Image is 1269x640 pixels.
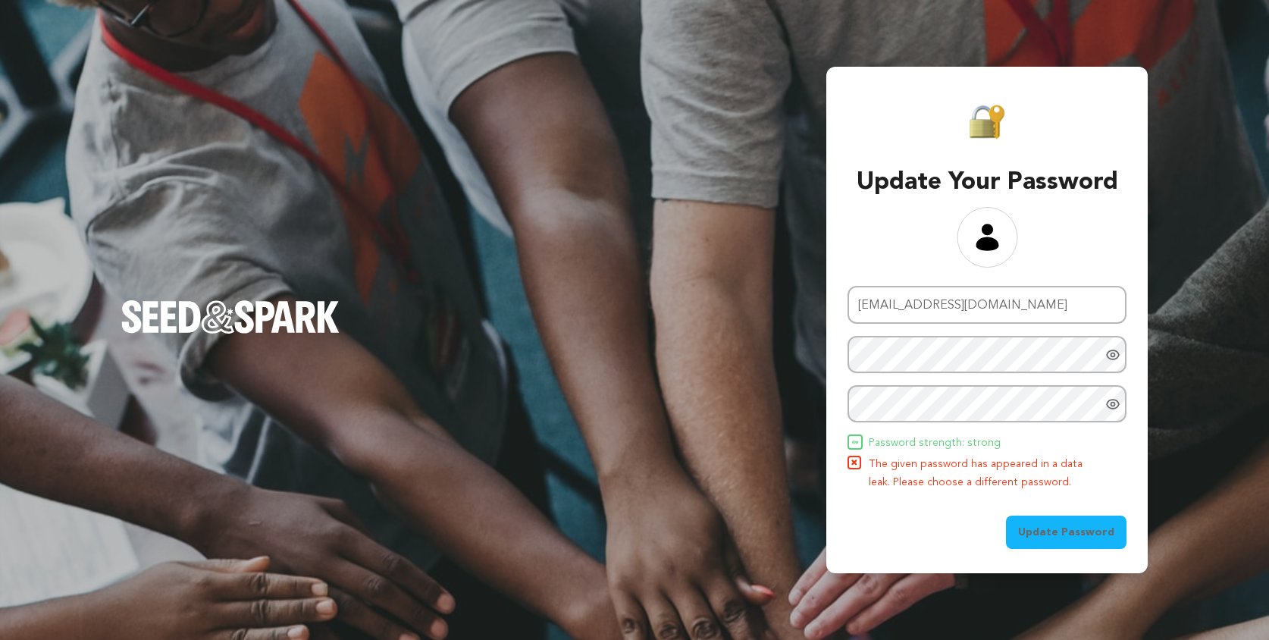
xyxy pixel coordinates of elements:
[1105,397,1120,412] a: Show password as plain text. Warning: this will display your password on the screen.
[852,439,858,445] img: Seed&Spark Icon
[1006,516,1126,549] button: Update Password
[1018,525,1114,540] span: Update Password
[869,456,1105,492] span: The given password has appeared in a data leak. Please choose a different password.
[121,300,340,334] img: Seed&Spark Logo
[1105,347,1120,362] a: Show password as plain text. Warning: this will display your password on the screen.
[121,276,340,364] a: Seed&Spark Homepage
[869,435,1001,453] span: Password strength: strong
[841,165,1133,201] h3: Update Your Password
[848,286,1126,325] input: Email address
[849,457,860,468] img: Seed&Spark Icon
[969,103,1005,140] img: Seed&Spark Padlock Icon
